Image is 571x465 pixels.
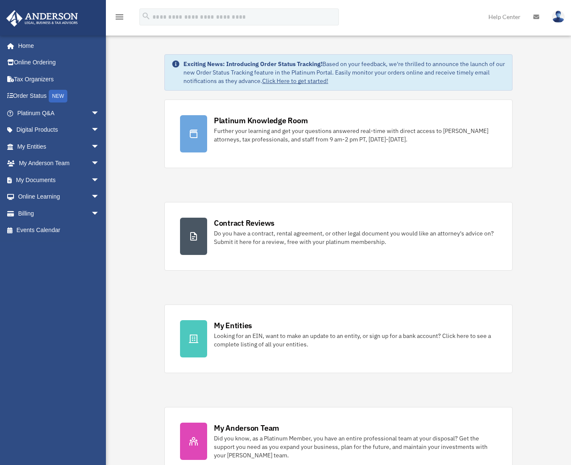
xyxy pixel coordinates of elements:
img: User Pic [552,11,565,23]
div: My Anderson Team [214,423,279,433]
a: menu [114,15,125,22]
div: NEW [49,90,67,102]
a: My Anderson Teamarrow_drop_down [6,155,112,172]
div: Platinum Knowledge Room [214,115,308,126]
a: Click Here to get started! [262,77,328,85]
div: My Entities [214,320,252,331]
div: Contract Reviews [214,218,274,228]
div: Based on your feedback, we're thrilled to announce the launch of our new Order Status Tracking fe... [183,60,505,85]
div: Looking for an EIN, want to make an update to an entity, or sign up for a bank account? Click her... [214,332,497,349]
a: My Entities Looking for an EIN, want to make an update to an entity, or sign up for a bank accoun... [164,304,513,373]
a: Billingarrow_drop_down [6,205,112,222]
div: Further your learning and get your questions answered real-time with direct access to [PERSON_NAM... [214,127,497,144]
a: My Entitiesarrow_drop_down [6,138,112,155]
span: arrow_drop_down [91,122,108,139]
div: Did you know, as a Platinum Member, you have an entire professional team at your disposal? Get th... [214,434,497,459]
strong: Exciting News: Introducing Order Status Tracking! [183,60,322,68]
span: arrow_drop_down [91,138,108,155]
a: Tax Organizers [6,71,112,88]
span: arrow_drop_down [91,105,108,122]
div: Do you have a contract, rental agreement, or other legal document you would like an attorney's ad... [214,229,497,246]
a: Online Learningarrow_drop_down [6,188,112,205]
span: arrow_drop_down [91,155,108,172]
i: menu [114,12,125,22]
a: Order StatusNEW [6,88,112,105]
a: Contract Reviews Do you have a contract, rental agreement, or other legal document you would like... [164,202,513,271]
a: Home [6,37,108,54]
img: Anderson Advisors Platinum Portal [4,10,80,27]
i: search [141,11,151,21]
span: arrow_drop_down [91,172,108,189]
a: Platinum Knowledge Room Further your learning and get your questions answered real-time with dire... [164,100,513,168]
a: Events Calendar [6,222,112,239]
a: Online Ordering [6,54,112,71]
a: Platinum Q&Aarrow_drop_down [6,105,112,122]
span: arrow_drop_down [91,188,108,206]
a: My Documentsarrow_drop_down [6,172,112,188]
a: Digital Productsarrow_drop_down [6,122,112,138]
span: arrow_drop_down [91,205,108,222]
